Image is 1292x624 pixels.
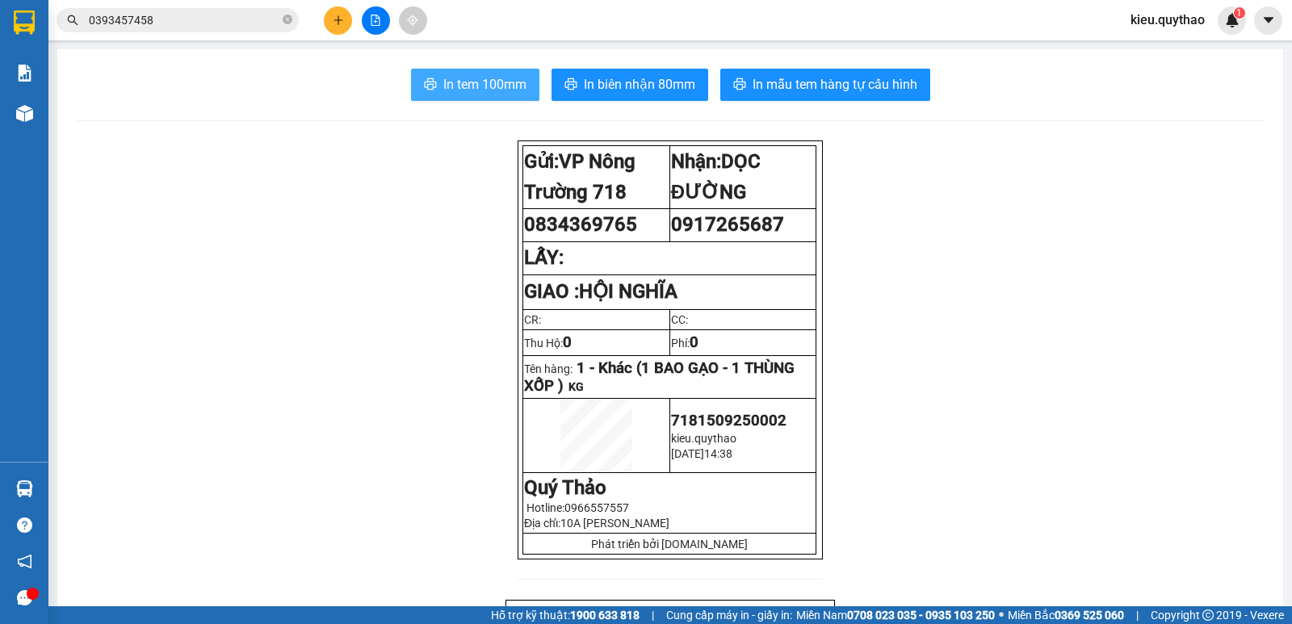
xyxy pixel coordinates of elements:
span: 7181509250002 [671,412,787,429]
span: Gửi: [14,15,39,32]
button: plus [324,6,352,35]
button: aim [399,6,427,35]
div: Văn Phòng [GEOGRAPHIC_DATA] [138,14,302,52]
span: question-circle [17,517,32,533]
span: In mẫu tem hàng tự cấu hình [753,74,917,94]
img: logo-vxr [14,10,35,35]
img: warehouse-icon [16,480,33,497]
strong: 0708 023 035 - 0935 103 250 [847,609,995,622]
img: warehouse-icon [16,105,33,122]
span: Miền Bắc [1008,606,1124,624]
span: close-circle [283,13,292,28]
button: printerIn biên nhận 80mm [552,69,708,101]
span: In biên nhận 80mm [584,74,695,94]
span: ⚪️ [999,612,1004,618]
span: 1 [1236,7,1242,19]
span: kieu.quythao [1118,10,1218,30]
td: Phí: [669,329,816,355]
div: 0782534634 [14,52,127,75]
strong: 0369 525 060 [1055,609,1124,622]
span: close-circle [283,15,292,24]
span: Nhận: [138,15,177,32]
span: plus [333,15,344,26]
span: 10A [PERSON_NAME] [560,517,669,530]
p: Tên hàng: [524,359,815,395]
button: caret-down [1254,6,1282,35]
span: HỘI NGHĨA [579,280,677,303]
td: Thu Hộ: [523,329,670,355]
span: 1 - Khác (1 BAO GẠO - 1 THÙNG XỐP ) [524,359,795,395]
input: Tìm tên, số ĐT hoặc mã đơn [89,11,279,29]
sup: 1 [1234,7,1245,19]
span: aim [407,15,418,26]
div: VP Nông Trường 718 [14,14,127,52]
span: caret-down [1261,13,1276,27]
span: message [17,590,32,605]
span: Miền Nam [796,606,995,624]
span: TRẠM 718 [14,75,104,132]
td: Phát triển bởi [DOMAIN_NAME] [523,534,816,555]
span: DĐ: [14,84,37,101]
span: Địa chỉ: [524,517,669,530]
span: | [652,606,654,624]
span: printer [733,77,746,93]
strong: Quý Thảo [524,476,606,499]
span: kieu.quythao [671,432,736,445]
span: 0966557557 [564,501,629,514]
span: 0 [563,333,572,351]
div: 0908005586 [138,52,302,75]
strong: Nhận: [671,150,761,203]
span: printer [424,77,437,93]
td: CC: [669,309,816,329]
button: printerIn mẫu tem hàng tự cấu hình [720,69,930,101]
span: 0917265687 [671,213,784,236]
span: VP Nông Trường 718 [524,150,636,203]
span: search [67,15,78,26]
span: DỌC ĐƯỜNG [671,150,761,203]
button: file-add [362,6,390,35]
span: printer [564,77,577,93]
td: CR: [523,309,670,329]
span: KG [568,380,584,393]
button: printerIn tem 100mm [411,69,539,101]
span: file-add [370,15,381,26]
img: icon-new-feature [1225,13,1240,27]
span: Cung cấp máy in - giấy in: [666,606,792,624]
span: Hỗ trợ kỹ thuật: [491,606,640,624]
span: [DATE] [671,447,704,460]
strong: Gửi: [524,150,636,203]
span: In tem 100mm [443,74,526,94]
strong: LẤY: [524,246,564,269]
span: Hotline: [526,501,629,514]
span: 14:38 [704,447,732,460]
span: notification [17,554,32,569]
span: copyright [1202,609,1214,621]
span: | [1136,606,1139,624]
strong: GIAO : [524,280,677,303]
img: solution-icon [16,65,33,82]
span: 0834369765 [524,213,637,236]
strong: 1900 633 818 [570,609,640,622]
span: 0 [690,333,698,351]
